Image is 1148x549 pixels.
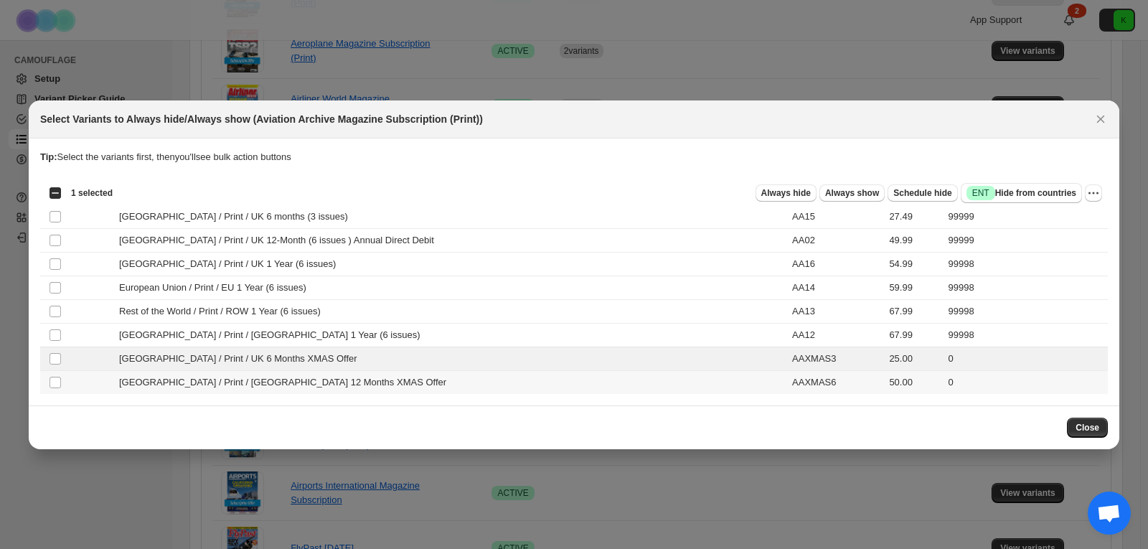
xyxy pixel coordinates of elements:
strong: Tip: [40,151,57,162]
span: [GEOGRAPHIC_DATA] / Print / UK 6 Months XMAS Offer [119,352,364,366]
td: AAXMAS6 [788,370,885,394]
button: SuccessENTHide from countries [961,183,1082,203]
td: 67.99 [885,323,944,347]
span: Close [1076,422,1099,433]
span: Always hide [761,187,811,199]
td: 27.49 [885,205,944,228]
td: 54.99 [885,252,944,276]
td: AA12 [788,323,885,347]
td: 50.00 [885,370,944,394]
td: 99998 [944,299,1108,323]
span: [GEOGRAPHIC_DATA] / Print / [GEOGRAPHIC_DATA] 1 Year (6 issues) [119,328,428,342]
span: 1 selected [71,187,113,199]
span: [GEOGRAPHIC_DATA] / Print / UK 12-Month (6 issues ) Annual Direct Debit [119,233,442,248]
span: Rest of the World / Print / ROW 1 Year (6 issues) [119,304,329,319]
h2: Select Variants to Always hide/Always show (Aviation Archive Magazine Subscription (Print)) [40,112,483,126]
button: More actions [1085,184,1102,202]
td: AA13 [788,299,885,323]
td: AA14 [788,276,885,299]
span: [GEOGRAPHIC_DATA] / Print / UK 1 Year (6 issues) [119,257,344,271]
td: 99998 [944,252,1108,276]
td: AAXMAS3 [788,347,885,370]
span: [GEOGRAPHIC_DATA] / Print / [GEOGRAPHIC_DATA] 12 Months XMAS Offer [119,375,454,390]
button: Close [1091,109,1111,129]
td: 99999 [944,205,1108,228]
td: 59.99 [885,276,944,299]
p: Select the variants first, then you'll see bulk action buttons [40,150,1108,164]
button: Always hide [756,184,817,202]
span: European Union / Print / EU 1 Year (6 issues) [119,281,314,295]
span: Schedule hide [893,187,951,199]
td: 67.99 [885,299,944,323]
span: [GEOGRAPHIC_DATA] / Print / UK 6 months (3 issues) [119,210,356,224]
td: 99998 [944,323,1108,347]
span: Hide from countries [966,186,1076,200]
td: AA16 [788,252,885,276]
td: 0 [944,370,1108,394]
div: Open chat [1088,492,1131,535]
td: 99998 [944,276,1108,299]
span: ENT [972,187,989,199]
button: Always show [819,184,885,202]
td: 0 [944,347,1108,370]
td: AA02 [788,228,885,252]
button: Close [1067,418,1108,438]
td: 25.00 [885,347,944,370]
span: Always show [825,187,879,199]
button: Schedule hide [888,184,957,202]
td: AA15 [788,205,885,228]
td: 49.99 [885,228,944,252]
td: 99999 [944,228,1108,252]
